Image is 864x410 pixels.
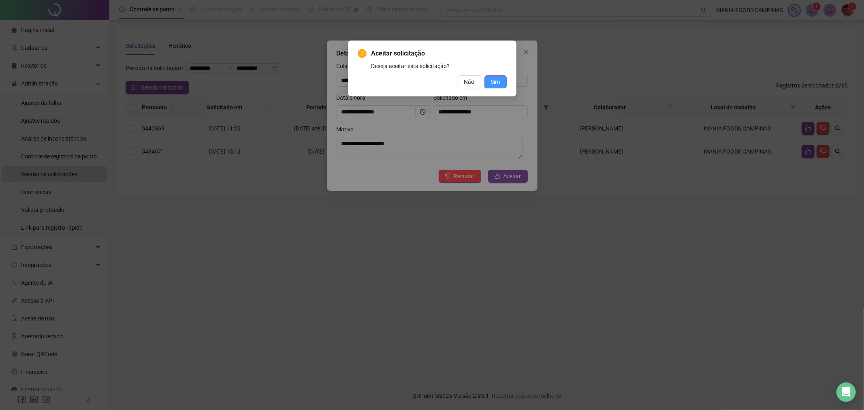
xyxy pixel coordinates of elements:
button: Sim [484,75,507,88]
span: Não [464,77,475,86]
span: Aceitar solicitação [371,49,507,58]
button: Não [458,75,481,88]
div: Open Intercom Messenger [836,382,856,402]
span: Sim [491,77,500,86]
div: Deseja aceitar esta solicitação? [371,62,507,70]
span: exclamation-circle [358,49,367,58]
